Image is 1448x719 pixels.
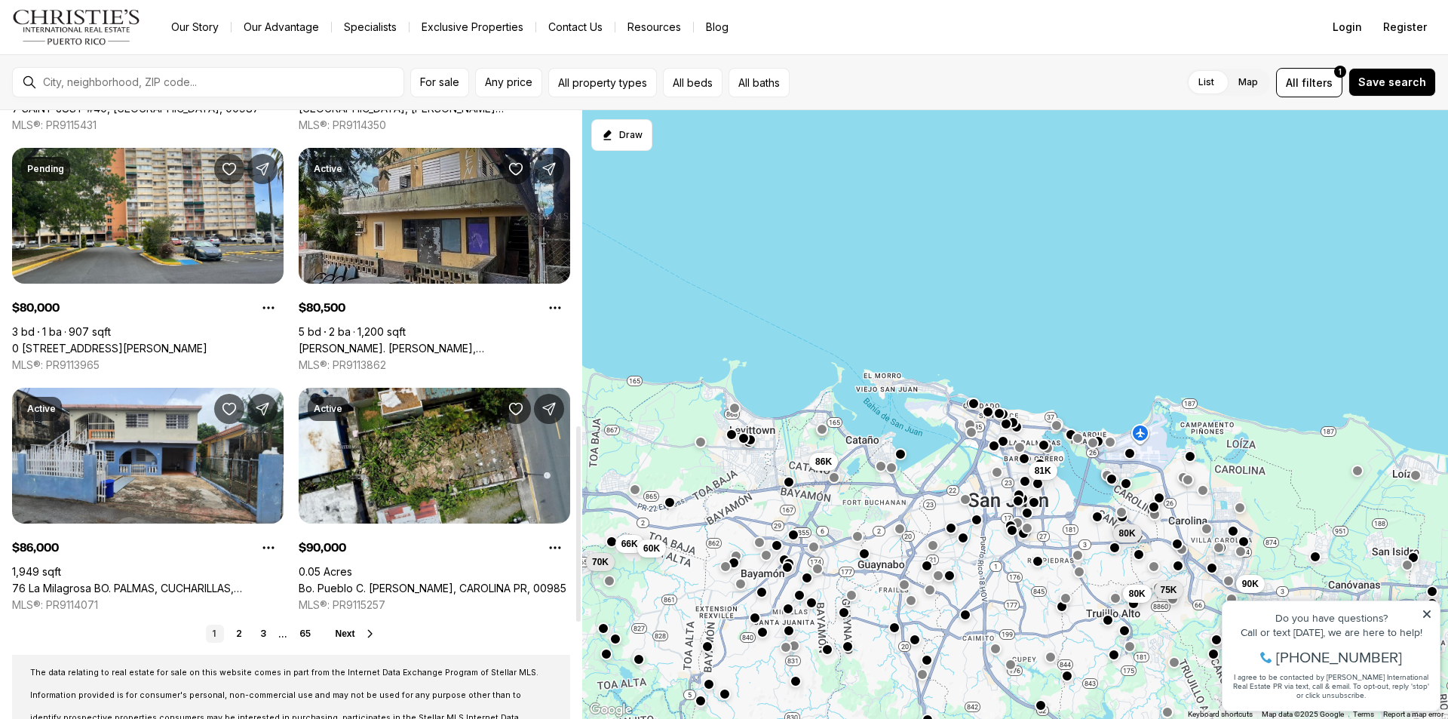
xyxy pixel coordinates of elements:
[615,535,644,553] button: 66K
[548,68,657,97] button: All property types
[1123,585,1152,603] button: 80K
[637,539,666,558] button: 60K
[254,625,272,643] a: 3
[540,293,570,323] button: Property options
[586,553,615,571] button: 70K
[12,582,284,595] a: 76 La Milagrosa BO. PALMAS, CUCHARILLAS, CATANO PR, 00962
[663,68,722,97] button: All beds
[214,394,244,424] button: Save Property: 76 La Milagrosa BO. PALMAS, CUCHARILLAS
[536,17,615,38] button: Contact Us
[1119,527,1136,539] span: 80K
[809,453,838,471] button: 86K
[815,456,832,468] span: 86K
[206,625,317,643] nav: Pagination
[19,93,215,121] span: I agree to be contacted by [PERSON_NAME] International Real Estate PR via text, call & email. To ...
[12,9,141,45] img: logo
[1286,75,1299,91] span: All
[1383,21,1427,33] span: Register
[591,119,652,151] button: Start drawing
[299,342,570,355] a: Calle William BO. OBRERO, SAN JUAN PR, 00926
[247,394,278,424] button: Share Property
[534,394,564,424] button: Share Property
[335,628,354,639] span: Next
[247,154,278,184] button: Share Property
[540,533,570,563] button: Property options
[299,102,570,115] a: SAINT JUST, TRUJILLO ALTO PR, 00976
[485,76,532,88] span: Any price
[12,102,259,115] a: 7 SAINT JUST #40, CAROLINA PR, 00987
[230,625,248,643] a: 2
[1236,575,1265,593] button: 90K
[501,154,531,184] button: Save Property: Calle William BO. OBRERO
[1276,68,1342,97] button: Allfilters1
[475,68,542,97] button: Any price
[27,163,64,175] p: Pending
[1302,75,1333,91] span: filters
[1035,465,1051,477] span: 81K
[314,403,342,415] p: Active
[314,163,342,175] p: Active
[12,342,207,355] a: 0 CALLE EIDER #1, SAN JUAN PR, 00923
[253,533,284,563] button: Property options
[729,68,790,97] button: All baths
[27,403,56,415] p: Active
[299,582,566,595] a: Bo. Pueblo C. PEDRO ARZUAGA, CAROLINA PR, 00985
[1358,76,1426,88] span: Save search
[1129,588,1146,600] span: 80K
[16,48,218,59] div: Call or text [DATE], we are here to help!
[214,154,244,184] button: Save Property: 0 CALLE EIDER #1
[1333,21,1362,33] span: Login
[410,17,535,38] a: Exclusive Properties
[410,68,469,97] button: For sale
[206,625,224,643] a: 1
[1155,581,1183,599] button: 75K
[1029,462,1057,480] button: 81K
[332,17,409,38] a: Specialists
[1161,584,1177,596] span: 75K
[1242,578,1259,590] span: 90K
[615,17,693,38] a: Resources
[16,34,218,45] div: Do you have questions?
[501,394,531,424] button: Save Property: Bo. Pueblo C. PEDRO ARZUAGA
[1113,524,1142,542] button: 80K
[62,71,188,86] span: [PHONE_NUMBER]
[1348,68,1436,97] button: Save search
[232,17,331,38] a: Our Advantage
[1374,12,1436,42] button: Register
[278,628,287,640] li: ...
[420,76,459,88] span: For sale
[694,17,741,38] a: Blog
[1324,12,1371,42] button: Login
[159,17,231,38] a: Our Story
[1339,66,1342,78] span: 1
[592,556,609,568] span: 70K
[335,628,376,640] button: Next
[621,538,638,550] span: 66K
[643,542,660,555] span: 60K
[534,154,564,184] button: Share Property
[253,293,284,323] button: Property options
[1226,69,1270,96] label: Map
[1186,69,1226,96] label: List
[293,625,317,643] a: 65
